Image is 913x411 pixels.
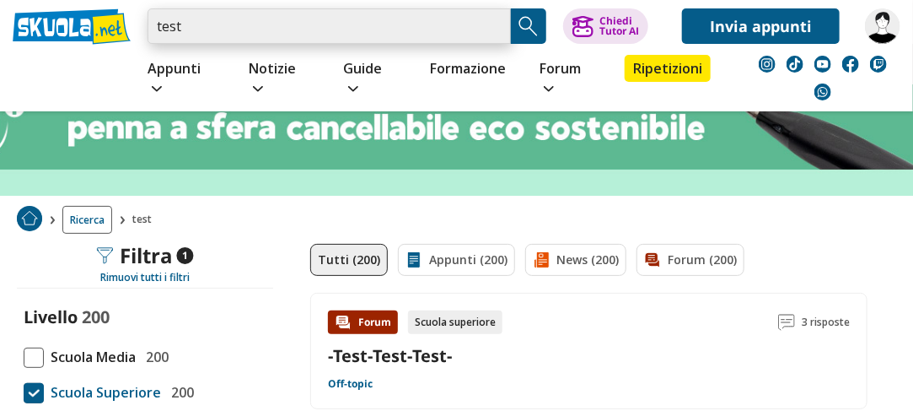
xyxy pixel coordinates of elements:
[335,314,352,331] img: Forum contenuto
[533,251,550,268] img: News filtro contenuto
[426,55,510,85] a: Formazione
[787,56,803,73] img: tiktok
[814,56,831,73] img: youtube
[865,8,900,44] img: luceli
[405,251,422,268] img: Appunti filtro contenuto
[328,344,452,367] a: -Test-Test-Test-
[516,14,541,39] img: Cerca appunti, riassunti o versioni
[682,8,840,44] a: Invia appunti
[97,244,194,268] div: Filtra
[244,55,314,104] a: Notizie
[535,55,599,104] a: Forum
[164,381,194,403] span: 200
[525,244,626,276] a: News (200)
[563,8,648,44] button: ChiediTutor AI
[82,306,110,328] span: 200
[408,311,502,334] div: Scuola superiore
[599,16,639,36] div: Chiedi Tutor AI
[759,56,776,73] img: instagram
[802,311,850,334] span: 3 risposte
[328,311,398,334] div: Forum
[870,56,887,73] img: twitch
[62,206,112,234] a: Ricerca
[132,206,158,234] span: test
[97,247,114,264] img: Filtra filtri mobile
[644,251,661,268] img: Forum filtro contenuto
[139,346,169,368] span: 200
[148,8,511,44] input: Cerca appunti, riassunti o versioni
[17,271,273,284] div: Rimuovi tutti i filtri
[842,56,859,73] img: facebook
[625,55,711,82] a: Ripetizioni
[44,346,136,368] span: Scuola Media
[44,381,161,403] span: Scuola Superiore
[24,306,78,328] label: Livello
[778,314,795,331] img: Commenti lettura
[310,244,388,276] a: Tutti (200)
[398,244,515,276] a: Appunti (200)
[143,55,219,104] a: Appunti
[17,206,42,231] img: Home
[511,8,546,44] button: Search Button
[17,206,42,234] a: Home
[328,377,373,391] a: Off-topic
[177,247,194,264] span: 1
[636,244,744,276] a: Forum (200)
[814,84,831,100] img: WhatsApp
[340,55,401,104] a: Guide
